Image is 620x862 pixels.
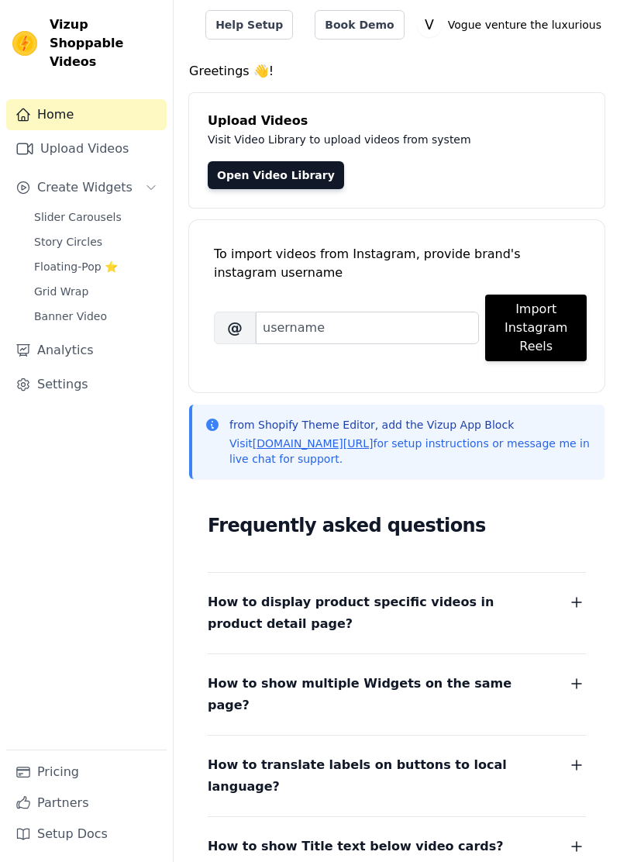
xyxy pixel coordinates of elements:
[208,754,586,798] button: How to translate labels on buttons to local language?
[34,259,118,274] span: Floating-Pop ⭐
[214,245,580,282] div: To import videos from Instagram, provide brand's instagram username
[315,10,404,40] a: Book Demo
[208,673,549,716] span: How to show multiple Widgets on the same page?
[34,284,88,299] span: Grid Wrap
[229,417,592,433] p: from Shopify Theme Editor, add the Vizup App Block
[208,836,504,857] span: How to show Title text below video cards?
[442,11,608,39] p: Vogue venture the luxurious
[6,99,167,130] a: Home
[189,62,604,81] h4: Greetings 👋!
[256,312,479,344] input: username
[425,17,434,33] text: V
[25,206,167,228] a: Slider Carousels
[25,305,167,327] a: Banner Video
[37,178,133,197] span: Create Widgets
[208,591,586,635] button: How to display product specific videos in product detail page?
[208,836,586,857] button: How to show Title text below video cards?
[208,161,344,189] a: Open Video Library
[229,436,592,467] p: Visit for setup instructions or message me in live chat for support.
[6,757,167,788] a: Pricing
[6,133,167,164] a: Upload Videos
[6,819,167,850] a: Setup Docs
[6,172,167,203] button: Create Widgets
[208,130,586,149] p: Visit Video Library to upload videos from system
[208,112,586,130] h4: Upload Videos
[253,437,374,450] a: [DOMAIN_NAME][URL]
[214,312,256,344] span: @
[34,309,107,324] span: Banner Video
[208,754,549,798] span: How to translate labels on buttons to local language?
[417,11,608,39] button: V Vogue venture the luxurious
[6,335,167,366] a: Analytics
[205,10,293,40] a: Help Setup
[25,256,167,278] a: Floating-Pop ⭐
[25,231,167,253] a: Story Circles
[34,234,102,250] span: Story Circles
[208,673,586,716] button: How to show multiple Widgets on the same page?
[208,591,549,635] span: How to display product specific videos in product detail page?
[34,209,122,225] span: Slider Carousels
[25,281,167,302] a: Grid Wrap
[6,369,167,400] a: Settings
[50,16,160,71] span: Vizup Shoppable Videos
[485,295,587,361] button: Import Instagram Reels
[208,510,586,541] h2: Frequently asked questions
[6,788,167,819] a: Partners
[12,31,37,56] img: Vizup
